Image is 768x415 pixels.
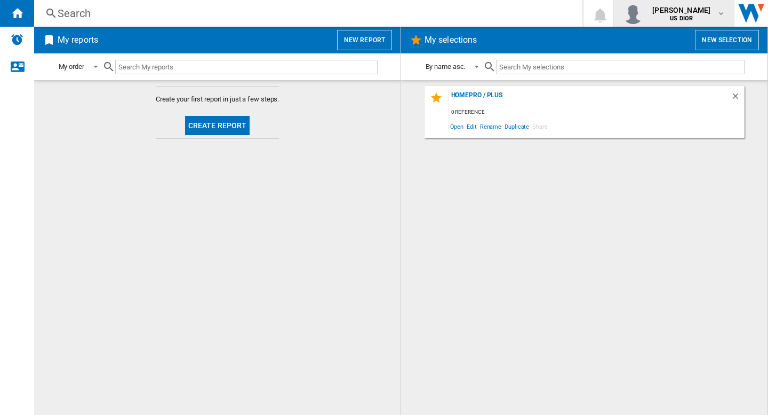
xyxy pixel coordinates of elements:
[55,30,100,50] h2: My reports
[59,62,84,71] div: My order
[156,95,279,104] span: Create your first report in just a few steps.
[426,62,466,71] div: By name asc.
[449,106,745,119] div: 0 reference
[695,30,759,50] button: New selection
[731,91,745,106] div: Delete
[115,60,378,74] input: Search My reports
[622,3,644,24] img: profile.jpg
[449,91,731,106] div: homepro / plus
[465,119,478,134] span: Edit
[478,119,503,134] span: Rename
[422,30,479,50] h2: My selections
[652,5,710,15] span: [PERSON_NAME]
[185,116,250,135] button: Create report
[58,6,555,21] div: Search
[531,119,549,134] span: Share
[337,30,392,50] button: New report
[449,119,466,134] span: Open
[503,119,531,134] span: Duplicate
[670,15,693,22] b: US DIOR
[11,33,23,46] img: alerts-logo.svg
[496,60,744,74] input: Search My selections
